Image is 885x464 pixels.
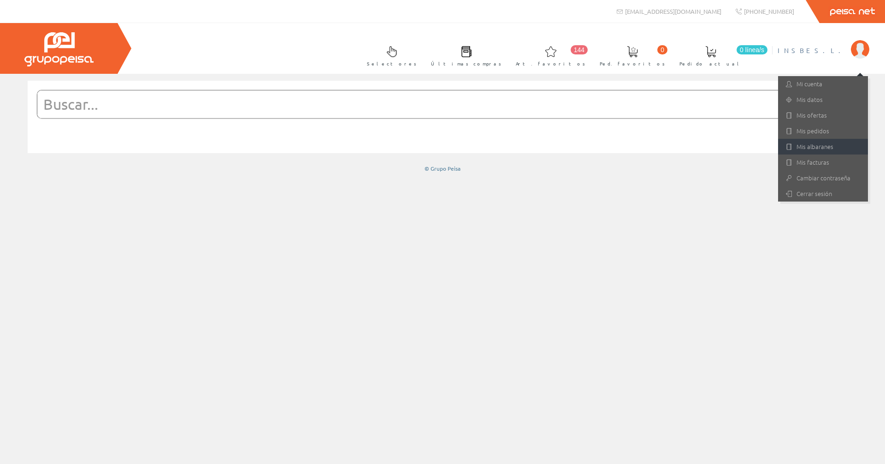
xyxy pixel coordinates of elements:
a: Últimas compras [422,38,506,72]
a: Cambiar contraseña [778,170,868,186]
span: 144 [571,45,588,54]
span: 0 línea/s [737,45,767,54]
span: Pedido actual [679,59,742,68]
span: [PHONE_NUMBER] [744,7,794,15]
a: Mis albaranes [778,139,868,155]
span: 0 [657,45,667,54]
span: [EMAIL_ADDRESS][DOMAIN_NAME] [625,7,721,15]
span: Art. favoritos [516,59,585,68]
img: Grupo Peisa [24,32,94,66]
a: 144 Art. favoritos [507,38,590,72]
a: Mis ofertas [778,107,868,123]
input: Buscar... [37,90,825,118]
a: Mis facturas [778,155,868,170]
a: Mis pedidos [778,123,868,139]
a: INSBE S.L. [778,38,869,47]
a: Mis datos [778,92,868,107]
span: Selectores [367,59,417,68]
a: Selectores [358,38,421,72]
div: © Grupo Peisa [28,165,857,173]
span: Ped. favoritos [600,59,665,68]
a: Mi cuenta [778,76,868,92]
span: INSBE S.L. [778,46,846,55]
a: Cerrar sesión [778,186,868,202]
span: Últimas compras [431,59,501,68]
